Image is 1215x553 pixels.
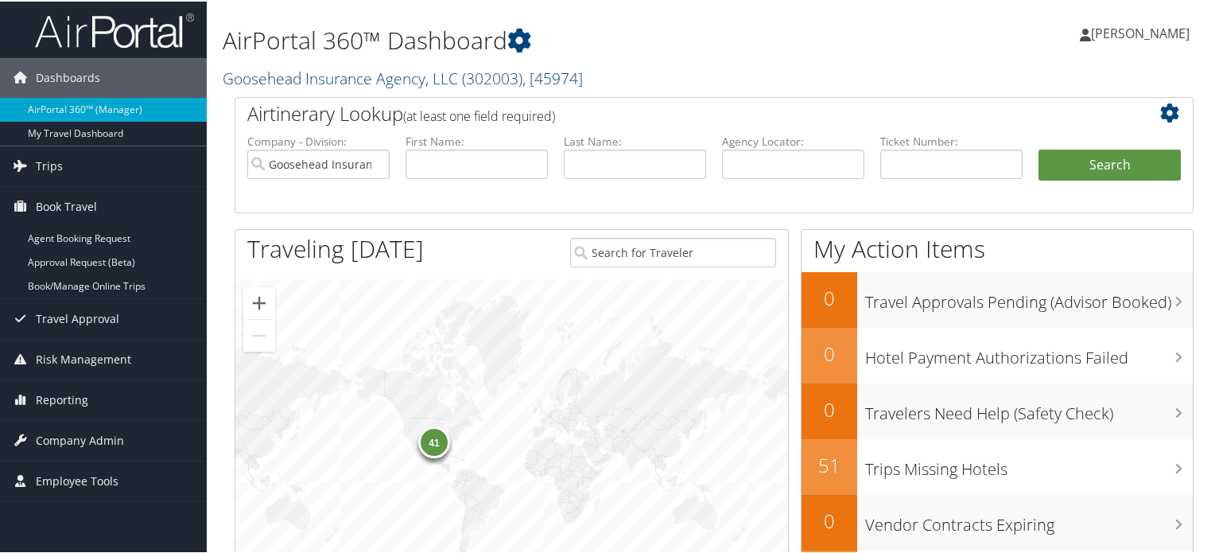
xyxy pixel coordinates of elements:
[1080,8,1205,56] a: [PERSON_NAME]
[564,132,706,148] label: Last Name:
[223,22,878,56] h1: AirPortal 360™ Dashboard
[802,283,857,310] h2: 0
[247,99,1101,126] h2: Airtinerary Lookup
[802,506,857,533] h2: 0
[36,338,131,378] span: Risk Management
[243,286,275,317] button: Zoom in
[36,185,97,225] span: Book Travel
[802,271,1193,326] a: 0Travel Approvals Pending (Advisor Booked)
[223,66,583,88] a: Goosehead Insurance Agency, LLC
[36,298,119,337] span: Travel Approval
[802,395,857,422] h2: 0
[802,438,1193,493] a: 51Trips Missing Hotels
[865,504,1193,535] h3: Vendor Contracts Expiring
[802,339,857,366] h2: 0
[418,425,450,457] div: 41
[36,379,88,419] span: Reporting
[36,460,118,500] span: Employee Tools
[802,382,1193,438] a: 0Travelers Need Help (Safety Check)
[36,145,63,185] span: Trips
[36,56,100,96] span: Dashboards
[802,493,1193,549] a: 0Vendor Contracts Expiring
[36,419,124,459] span: Company Admin
[403,106,555,123] span: (at least one field required)
[247,132,390,148] label: Company - Division:
[522,66,583,88] span: , [ 45974 ]
[35,10,194,48] img: airportal-logo.png
[1038,148,1181,180] button: Search
[406,132,548,148] label: First Name:
[243,318,275,350] button: Zoom out
[462,66,522,88] span: ( 302003 )
[802,326,1193,382] a: 0Hotel Payment Authorizations Failed
[1091,23,1190,41] span: [PERSON_NAME]
[865,393,1193,423] h3: Travelers Need Help (Safety Check)
[722,132,864,148] label: Agency Locator:
[570,236,777,266] input: Search for Traveler
[880,132,1023,148] label: Ticket Number:
[865,449,1193,479] h3: Trips Missing Hotels
[802,231,1193,264] h1: My Action Items
[247,231,424,264] h1: Traveling [DATE]
[865,282,1193,312] h3: Travel Approvals Pending (Advisor Booked)
[802,450,857,477] h2: 51
[865,337,1193,368] h3: Hotel Payment Authorizations Failed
